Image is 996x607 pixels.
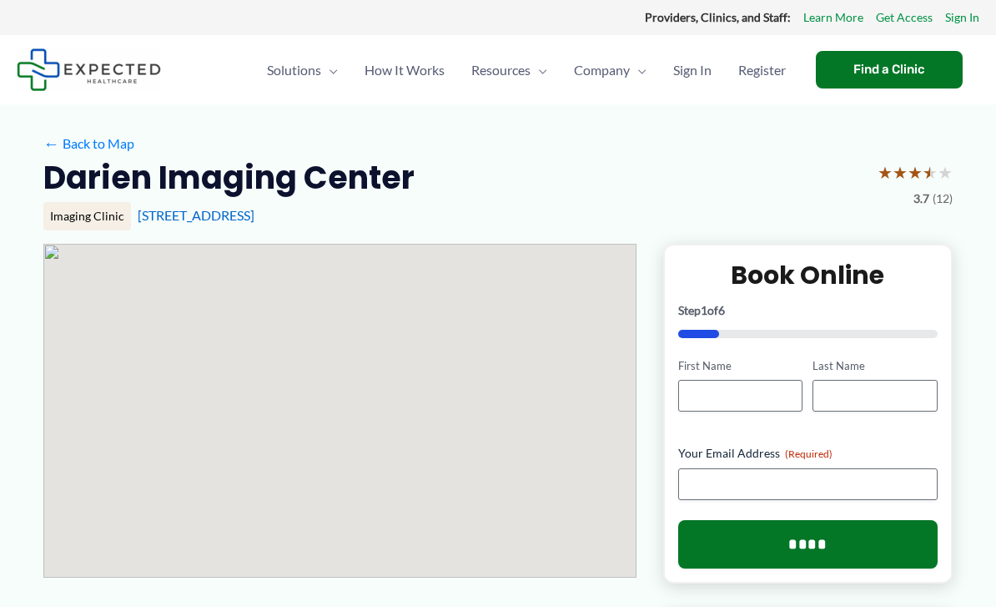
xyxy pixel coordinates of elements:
[701,303,707,317] span: 1
[908,157,923,188] span: ★
[630,41,646,99] span: Menu Toggle
[923,157,938,188] span: ★
[933,188,953,210] span: (12)
[561,41,660,99] a: CompanyMenu Toggle
[945,7,979,28] a: Sign In
[254,41,799,99] nav: Primary Site Navigation
[678,259,938,291] h2: Book Online
[938,157,953,188] span: ★
[43,157,415,198] h2: Darien Imaging Center
[725,41,799,99] a: Register
[816,51,963,89] a: Find a Clinic
[351,41,458,99] a: How It Works
[645,10,791,24] strong: Providers, Clinics, and Staff:
[254,41,351,99] a: SolutionsMenu Toggle
[678,445,938,462] label: Your Email Address
[913,188,929,210] span: 3.7
[812,358,938,374] label: Last Name
[803,7,863,28] a: Learn More
[365,41,445,99] span: How It Works
[43,202,131,230] div: Imaging Clinic
[660,41,725,99] a: Sign In
[321,41,338,99] span: Menu Toggle
[574,41,630,99] span: Company
[878,157,893,188] span: ★
[785,448,833,460] span: (Required)
[718,303,725,317] span: 6
[673,41,712,99] span: Sign In
[471,41,531,99] span: Resources
[267,41,321,99] span: Solutions
[17,48,161,91] img: Expected Healthcare Logo - side, dark font, small
[43,135,59,151] span: ←
[893,157,908,188] span: ★
[678,358,803,374] label: First Name
[531,41,547,99] span: Menu Toggle
[458,41,561,99] a: ResourcesMenu Toggle
[738,41,786,99] span: Register
[876,7,933,28] a: Get Access
[43,131,134,156] a: ←Back to Map
[138,207,254,223] a: [STREET_ADDRESS]
[678,305,938,316] p: Step of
